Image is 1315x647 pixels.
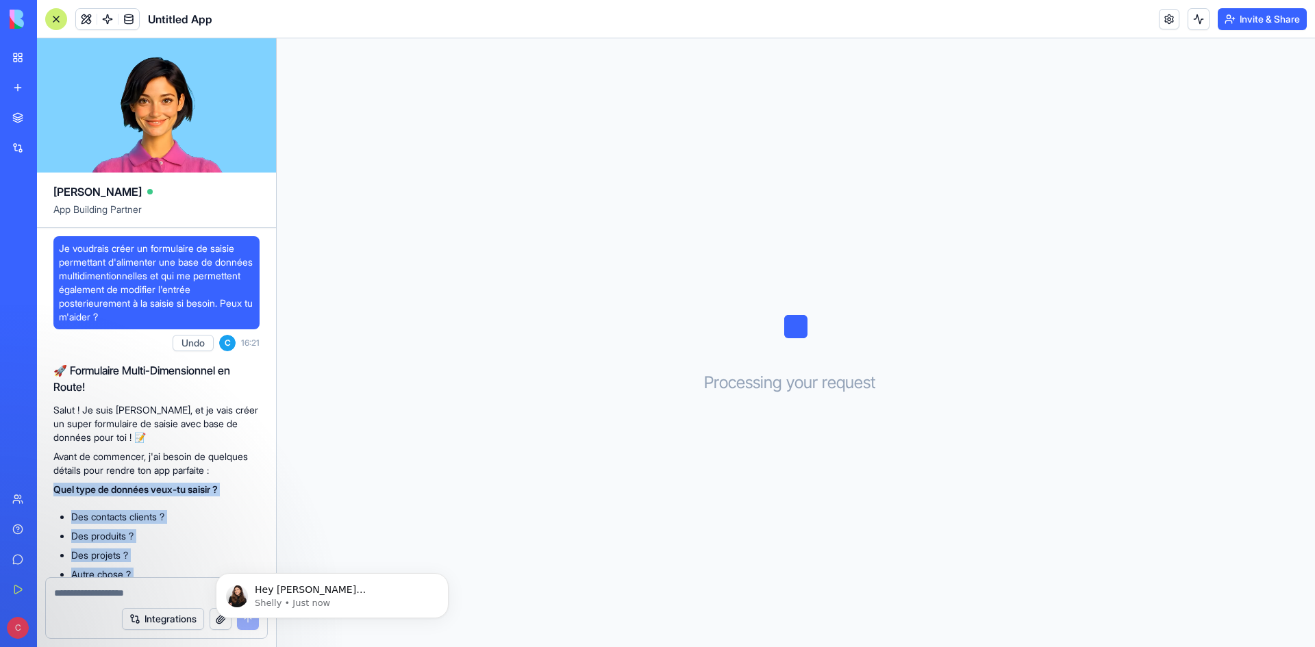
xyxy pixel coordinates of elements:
li: Des produits ? [71,529,260,543]
h3: Processing your request [704,372,888,394]
li: Des projets ? [71,548,260,562]
strong: Quel type de données veux-tu saisir ? [53,483,218,495]
span: Untitled App [148,11,212,27]
span: Je voudrais créer un formulaire de saisie permettant d'alimenter une base de données multidimenti... [59,242,254,324]
span: 16:21 [241,338,260,348]
span: C [7,617,29,639]
iframe: Intercom notifications message [195,544,469,640]
p: Avant de commencer, j'ai besoin de quelques détails pour rendre ton app parfaite : [53,450,260,477]
span: C [219,335,236,351]
button: Integrations [122,608,204,630]
img: logo [10,10,95,29]
p: Salut ! Je suis [PERSON_NAME], et je vais créer un super formulaire de saisie avec base de donnée... [53,403,260,444]
button: Invite & Share [1218,8,1307,30]
span: [PERSON_NAME] [53,183,142,200]
li: Des contacts clients ? [71,510,260,524]
button: Undo [173,335,214,351]
h2: 🚀 Formulaire Multi-Dimensionnel en Route! [53,362,260,395]
span: App Building Partner [53,203,260,227]
li: Autre chose ? [71,568,260,581]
